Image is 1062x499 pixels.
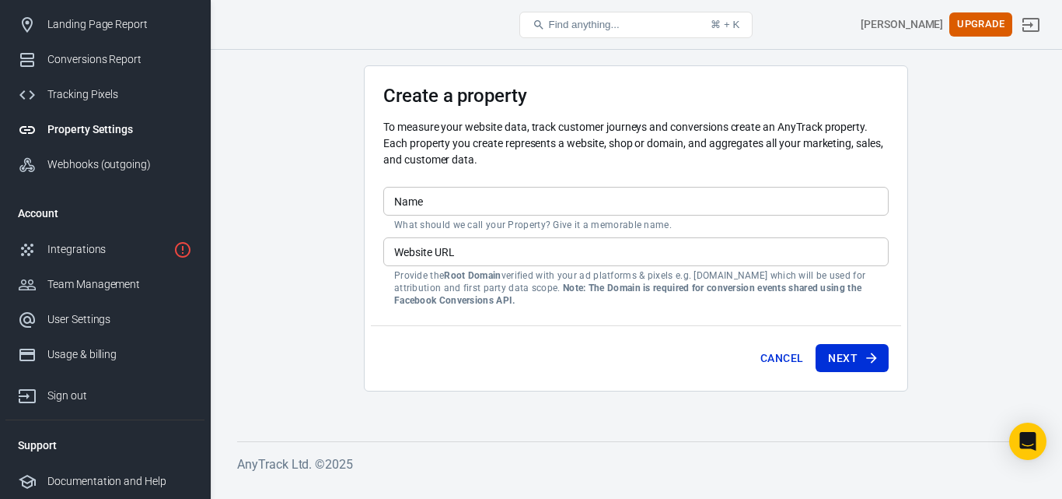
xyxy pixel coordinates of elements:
[383,85,889,107] h3: Create a property
[754,344,809,373] button: Cancel
[47,346,192,363] div: Usage & billing
[548,19,619,30] span: Find anything...
[394,283,861,306] strong: Note: The Domain is required for conversion events shared using the Facebook Conversions API.
[1012,6,1050,44] a: Sign out
[711,19,739,30] div: ⌘ + K
[5,42,204,77] a: Conversions Report
[5,112,204,147] a: Property Settings
[519,12,753,38] button: Find anything...⌘ + K
[5,7,204,42] a: Landing Page Report
[47,16,192,33] div: Landing Page Report
[949,12,1012,37] button: Upgrade
[47,388,192,404] div: Sign out
[47,473,192,490] div: Documentation and Help
[444,270,501,281] strong: Root Domain
[383,187,889,216] input: Your Website Name
[5,337,204,372] a: Usage & billing
[47,121,192,138] div: Property Settings
[861,16,943,33] div: Account id: 5JpttKV9
[5,232,204,267] a: Integrations
[173,241,192,259] svg: 1 networks not verified yet
[383,237,889,266] input: example.com
[1009,423,1046,460] div: Open Intercom Messenger
[47,311,192,328] div: User Settings
[5,267,204,302] a: Team Management
[5,372,204,413] a: Sign out
[5,427,204,464] li: Support
[5,77,204,112] a: Tracking Pixels
[237,455,1035,474] h6: AnyTrack Ltd. © 2025
[47,51,192,68] div: Conversions Report
[47,86,192,103] div: Tracking Pixels
[5,195,204,232] li: Account
[383,119,889,168] p: To measure your website data, track customer journeys and conversions create an AnyTrack property...
[47,241,167,258] div: Integrations
[5,302,204,337] a: User Settings
[816,344,889,373] button: Next
[5,147,204,182] a: Webhooks (outgoing)
[394,269,878,307] p: Provide the verified with your ad platforms & pixels e.g. [DOMAIN_NAME] which will be used for at...
[47,276,192,293] div: Team Management
[394,219,878,231] p: What should we call your Property? Give it a memorable name.
[47,156,192,173] div: Webhooks (outgoing)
